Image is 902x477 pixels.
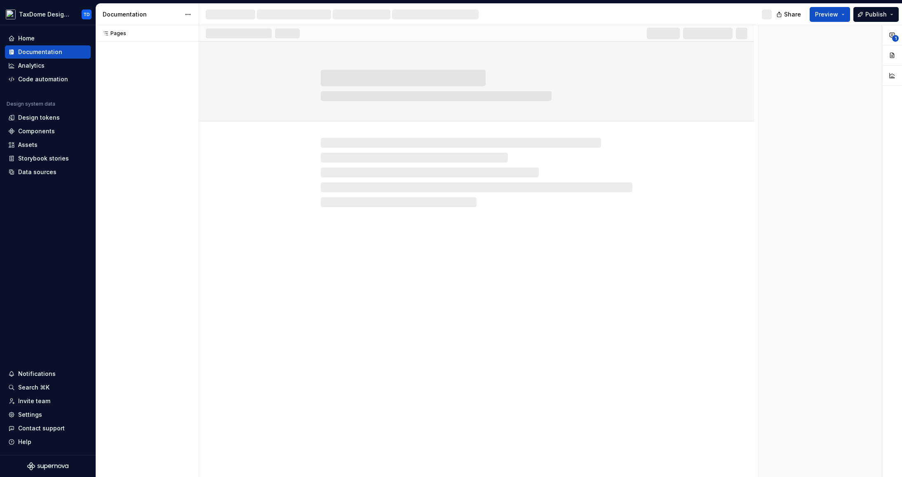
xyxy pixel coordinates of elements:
a: Storybook stories [5,152,91,165]
span: 1 [892,35,899,42]
button: TaxDome Design SystemTD [2,5,94,23]
div: Pages [99,30,126,37]
div: Storybook stories [18,154,69,163]
div: TaxDome Design System [19,10,72,19]
button: Help [5,435,91,449]
div: Home [18,34,35,43]
img: da704ea1-22e8-46cf-95f8-d9f462a55abe.png [6,9,16,19]
div: Analytics [18,61,45,70]
a: Data sources [5,165,91,179]
button: Publish [853,7,899,22]
div: Code automation [18,75,68,83]
a: Assets [5,138,91,151]
div: Components [18,127,55,135]
a: Components [5,125,91,138]
div: Notifications [18,370,56,378]
div: Design system data [7,101,55,107]
a: Code automation [5,73,91,86]
div: TD [83,11,90,18]
div: Documentation [103,10,181,19]
svg: Supernova Logo [27,462,68,470]
button: Preview [810,7,850,22]
span: Share [784,10,801,19]
div: Search ⌘K [18,383,49,392]
a: Home [5,32,91,45]
button: Share [772,7,806,22]
button: Search ⌘K [5,381,91,394]
span: Publish [865,10,887,19]
div: Assets [18,141,38,149]
div: Help [18,438,31,446]
div: Settings [18,411,42,419]
span: Preview [815,10,838,19]
div: Data sources [18,168,56,176]
button: Contact support [5,422,91,435]
div: Invite team [18,397,50,405]
a: Analytics [5,59,91,72]
div: Documentation [18,48,62,56]
a: Settings [5,408,91,421]
a: Documentation [5,45,91,59]
button: Notifications [5,367,91,380]
a: Invite team [5,394,91,408]
div: Design tokens [18,113,60,122]
div: Contact support [18,424,65,432]
a: Design tokens [5,111,91,124]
